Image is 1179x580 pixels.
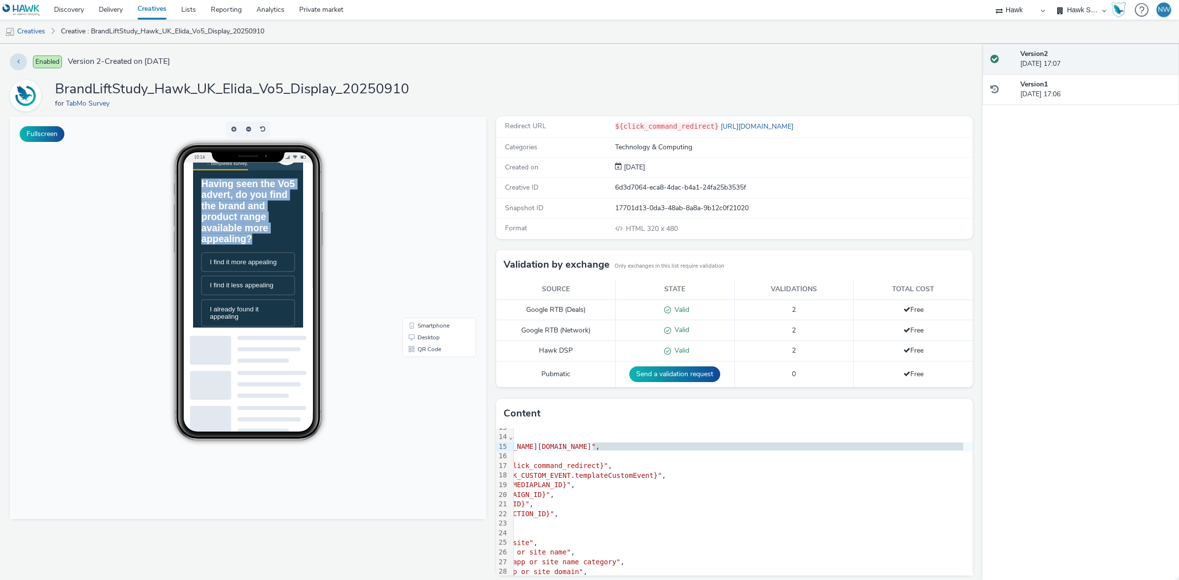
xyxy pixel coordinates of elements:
span: Valid [671,305,689,314]
li: Smartphone [394,203,464,215]
div: 21 [496,499,508,509]
span: Valid [671,346,689,355]
div: : , [398,567,973,577]
h3: Validation by exchange [504,257,610,272]
div: 17701d13-0da3-48ab-8a8a-9b12c0f21020 [615,203,972,213]
li: QR Code [394,227,464,239]
th: State [616,279,735,300]
span: Valid [671,325,689,334]
a: Creative : BrandLiftStudy_Hawk_UK_Elida_Vo5_Display_20250910 [56,20,269,43]
div: 23 [496,519,508,528]
div: 25 [496,538,508,548]
div: : , [398,471,973,481]
div: : , [398,499,973,509]
div: 26 [496,548,508,557]
h3: Content [504,406,540,421]
th: Total cost [854,279,973,300]
span: HTML [626,224,647,233]
span: "${HAWK_MEDIAPLAN_ID}" [479,481,570,489]
div: 15 [496,442,508,452]
div: 16 [496,451,508,461]
div: Technology & Computing [615,142,972,152]
img: mobile [5,27,15,37]
div: [DATE] 17:07 [1020,49,1171,69]
h1: BrandLiftStudy_Hawk_UK_Elida_Vo5_Display_20250910 [55,80,409,99]
span: "AKE app or site name category" [492,558,620,566]
div: 14 [496,432,508,442]
div: 27 [496,557,508,567]
span: Free [903,305,924,314]
span: Redirect URL [505,121,546,131]
a: TabMo Survey [66,99,113,108]
div: : , [398,557,973,567]
span: Created on [505,163,538,172]
span: 320 x 480 [625,224,678,233]
span: Free [903,346,924,355]
div: : , [398,528,973,538]
strong: Version 2 [1020,49,1048,58]
div: 24 [496,528,508,538]
span: Smartphone [408,206,440,212]
span: 2 [792,346,796,355]
span: "[URL][DOMAIN_NAME][DOMAIN_NAME]" [459,442,595,450]
div: 17 [496,461,508,471]
span: I find it less appealing [24,170,115,181]
h1: Having seen the Vo5 advert, do you find the brand and product range available more appealing? [12,23,145,117]
img: Hawk Academy [1111,2,1126,18]
div: 22 [496,509,508,519]
div: NW [1158,2,1170,17]
div: : , [398,442,973,452]
span: Free [903,369,924,379]
td: Google RTB (Deals) [496,300,616,320]
span: 2 [792,305,796,314]
td: Google RTB (Network) [496,320,616,341]
span: Enabled [33,55,62,68]
span: for [55,99,66,108]
a: [URL][DOMAIN_NAME] [719,122,797,131]
span: I find it more appealing [24,137,119,147]
span: "${click_command_redirect}" [496,462,608,470]
span: Format [505,223,527,233]
span: Categories [505,142,537,152]
th: Validations [734,279,854,300]
div: = { [398,432,973,442]
span: "FAKE app or site name" [476,548,571,556]
li: Desktop [394,215,464,227]
strong: Version 1 [1020,80,1048,89]
span: "AKE app or site domain" [484,568,583,576]
span: 2 [792,326,796,335]
span: Fold line [508,433,513,441]
span: [DATE] [622,163,645,172]
span: 10:14 [184,38,195,43]
span: I already found it appealing [24,204,94,225]
img: undefined Logo [2,4,40,16]
div: Creation 10 September 2025, 17:06 [622,163,645,172]
span: Snapshot ID [505,203,543,213]
div: 28 [496,567,508,577]
button: Send a validation request [629,366,720,382]
td: Pubmatic [496,361,616,387]
span: 0 [792,369,796,379]
a: Hawk Academy [1111,2,1130,18]
span: Version 2 - Created on [DATE] [68,56,170,67]
td: Hawk DSP [496,341,616,361]
span: "${HAWK_CUSTOM_EVENT.templateCustomEvent}" [488,471,662,479]
div: [DATE] 17:06 [1020,80,1171,100]
span: Creative ID [505,183,538,192]
span: Free [903,326,924,335]
div: 18 [496,470,508,480]
div: : , [398,509,973,519]
div: : , [398,461,973,471]
div: : , [398,548,973,557]
div: 6d3d7064-eca8-4dac-b4a1-24fa25b3535f [615,183,972,193]
div: 19 [496,480,508,490]
th: Source [496,279,616,300]
code: ${click_command_redirect} [615,122,719,130]
button: Fullscreen [20,126,64,142]
div: : , [398,519,973,529]
div: : , [398,451,973,461]
span: QR Code [408,230,431,236]
small: Only exchanges in this list require validation [615,262,724,270]
div: : , [398,480,973,490]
